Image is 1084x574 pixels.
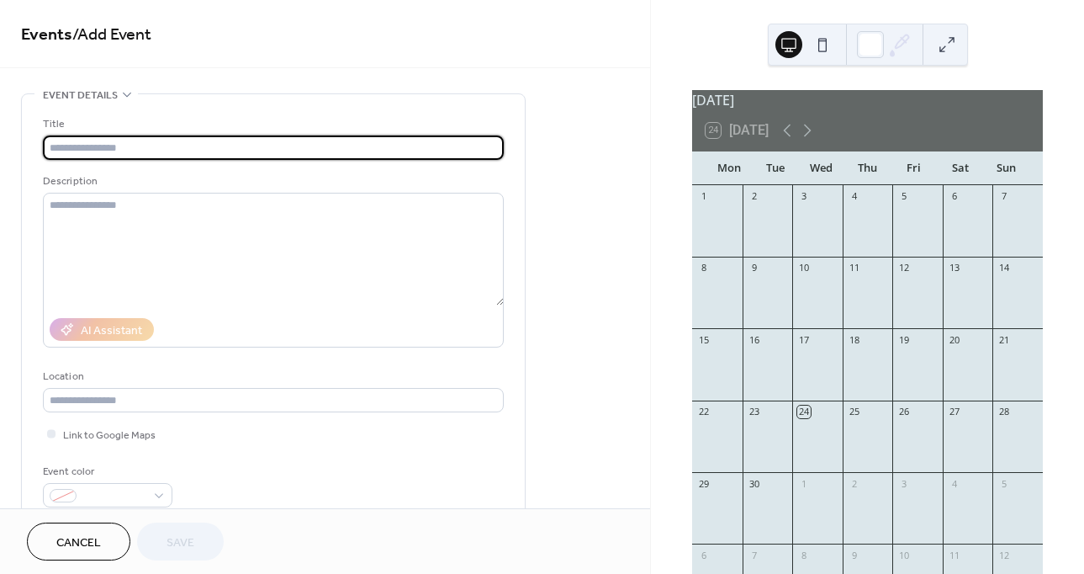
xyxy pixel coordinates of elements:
[697,190,710,203] div: 1
[43,463,169,481] div: Event color
[948,477,960,490] div: 4
[983,151,1029,185] div: Sun
[797,333,810,346] div: 17
[697,333,710,346] div: 15
[748,406,760,418] div: 23
[697,262,710,274] div: 8
[797,190,810,203] div: 3
[697,477,710,490] div: 29
[848,262,860,274] div: 11
[43,368,500,385] div: Location
[997,262,1010,274] div: 14
[63,427,156,444] span: Link to Google Maps
[997,477,1010,490] div: 5
[748,262,760,274] div: 9
[748,333,760,346] div: 16
[891,151,937,185] div: Fri
[27,523,130,561] button: Cancel
[752,151,798,185] div: Tue
[897,262,910,274] div: 12
[697,549,710,561] div: 6
[897,406,910,418] div: 26
[797,406,810,418] div: 24
[897,333,910,346] div: 19
[897,549,910,561] div: 10
[848,549,860,561] div: 9
[997,406,1010,418] div: 28
[948,406,960,418] div: 27
[948,333,960,346] div: 20
[748,549,760,561] div: 7
[844,151,891,185] div: Thu
[748,477,760,490] div: 30
[56,534,101,552] span: Cancel
[997,549,1010,561] div: 12
[797,549,810,561] div: 8
[697,406,710,418] div: 22
[948,262,960,274] div: 13
[21,19,72,51] a: Events
[706,151,752,185] div: Mon
[43,87,118,104] span: Event details
[797,477,810,490] div: 1
[848,406,860,418] div: 25
[997,333,1010,346] div: 21
[748,190,760,203] div: 2
[797,262,810,274] div: 10
[937,151,983,185] div: Sat
[848,333,860,346] div: 18
[948,190,960,203] div: 6
[948,549,960,561] div: 11
[897,190,910,203] div: 5
[798,151,844,185] div: Wed
[897,477,910,490] div: 3
[72,19,151,51] span: / Add Event
[43,173,500,190] div: Description
[848,190,860,203] div: 4
[692,90,1043,110] div: [DATE]
[848,477,860,490] div: 2
[43,115,500,133] div: Title
[997,190,1010,203] div: 7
